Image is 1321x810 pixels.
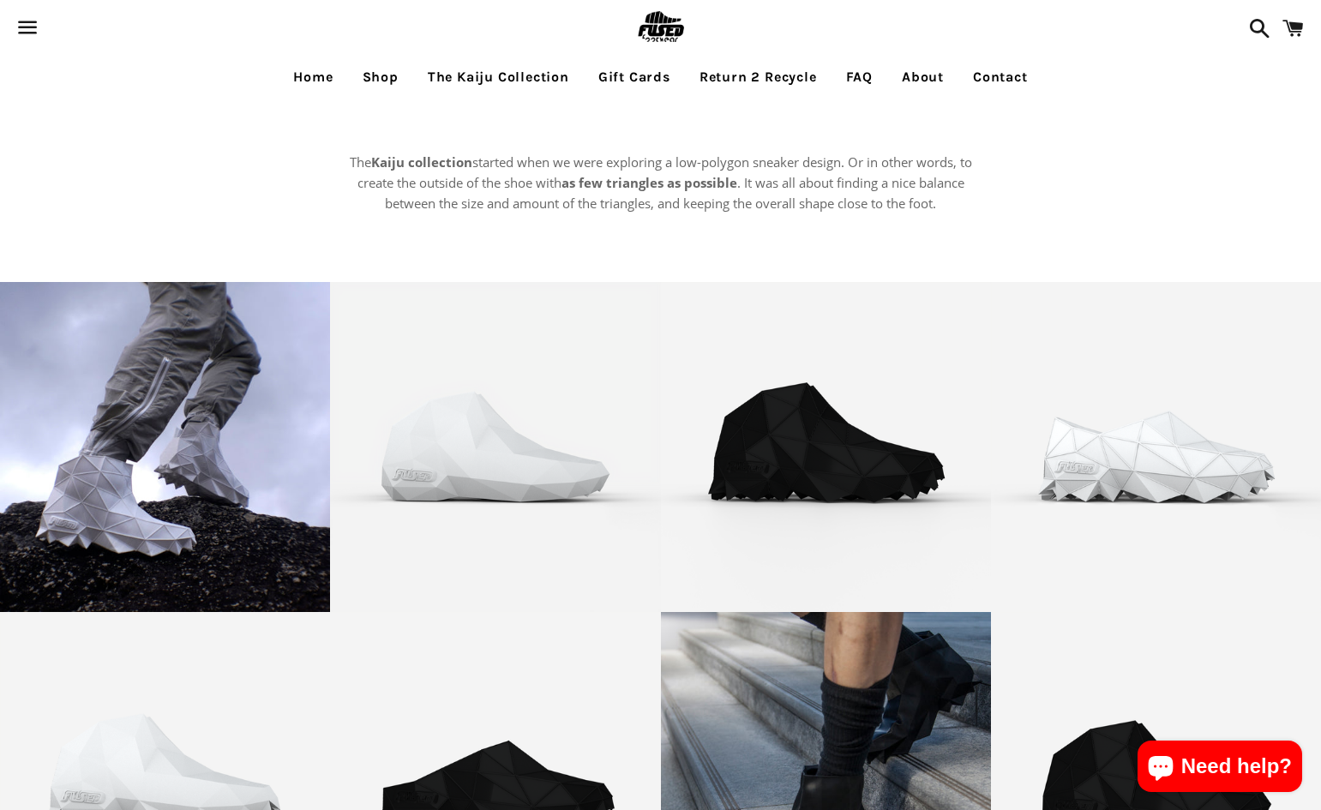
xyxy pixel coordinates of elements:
a: Gift Cards [585,56,683,99]
a: About [889,56,957,99]
a: Shop [350,56,411,99]
strong: as few triangles as possible [561,174,737,191]
a: [3D printed Shoes] - lightweight custom 3dprinted shoes sneakers sandals fused footwear [330,282,660,612]
a: FAQ [833,56,886,99]
a: [3D printed Shoes] - lightweight custom 3dprinted shoes sneakers sandals fused footwear [661,282,991,612]
strong: Kaiju collection [371,153,472,171]
a: Home [280,56,345,99]
inbox-online-store-chat: Shopify online store chat [1132,741,1307,796]
a: [3D printed Shoes] - lightweight custom 3dprinted shoes sneakers sandals fused footwear [991,282,1321,612]
p: The started when we were exploring a low-polygon sneaker design. Or in other words, to create the... [344,152,978,213]
a: The Kaiju Collection [415,56,582,99]
a: Contact [960,56,1041,99]
a: Return 2 Recycle [687,56,830,99]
